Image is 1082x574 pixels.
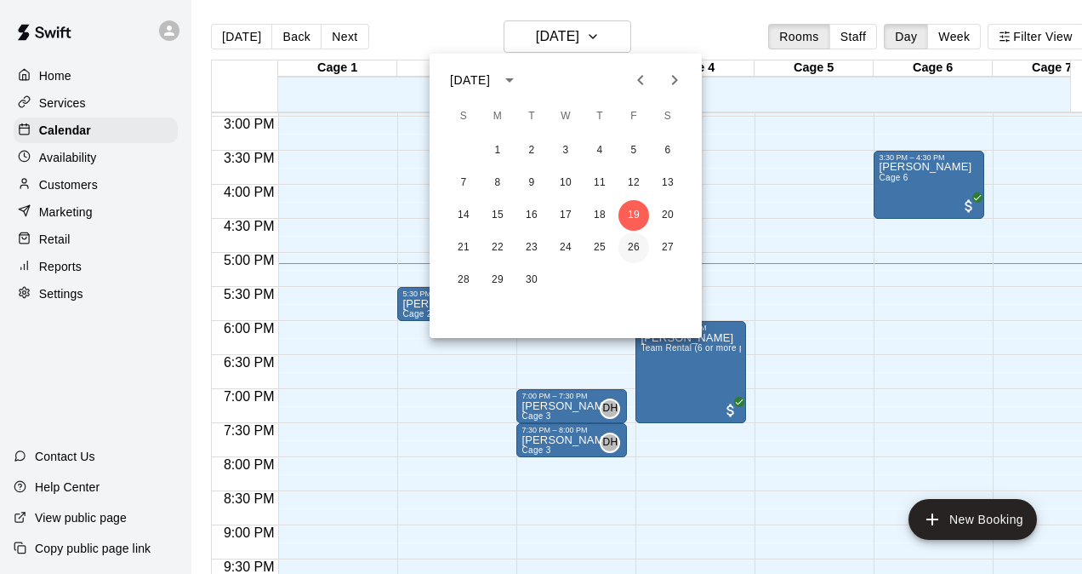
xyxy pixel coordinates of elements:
span: Monday [482,100,513,134]
button: 5 [618,135,649,166]
button: 29 [482,265,513,296]
button: 23 [516,232,547,263]
button: 21 [448,232,479,263]
button: 2 [516,135,547,166]
button: 14 [448,200,479,231]
button: 28 [448,265,479,296]
button: 19 [618,200,649,231]
button: 11 [584,168,615,198]
button: 9 [516,168,547,198]
button: 8 [482,168,513,198]
span: Thursday [584,100,615,134]
button: 27 [652,232,683,263]
button: 13 [652,168,683,198]
span: Friday [618,100,649,134]
button: 6 [652,135,683,166]
button: 16 [516,200,547,231]
button: 17 [550,200,581,231]
button: 7 [448,168,479,198]
button: calendar view is open, switch to year view [495,66,524,95]
button: 12 [618,168,649,198]
button: 1 [482,135,513,166]
span: Wednesday [550,100,581,134]
button: 26 [618,232,649,263]
button: 3 [550,135,581,166]
button: 4 [584,135,615,166]
button: Previous month [624,63,658,97]
button: Next month [658,63,692,97]
button: 15 [482,200,513,231]
button: 18 [584,200,615,231]
button: 10 [550,168,581,198]
span: Sunday [448,100,479,134]
button: 22 [482,232,513,263]
div: [DATE] [450,72,490,89]
span: Tuesday [516,100,547,134]
button: 30 [516,265,547,296]
button: 20 [652,200,683,231]
button: 24 [550,232,581,263]
button: 25 [584,232,615,263]
span: Saturday [652,100,683,134]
